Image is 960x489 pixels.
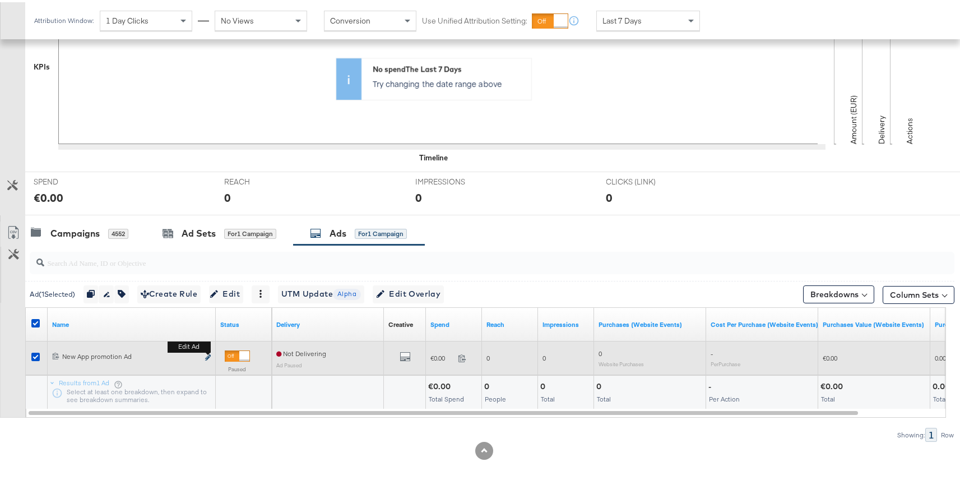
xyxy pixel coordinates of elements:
div: for 1 Campaign [355,227,407,237]
div: New App promotion Ad [62,350,198,359]
div: 0 [484,379,493,390]
button: Column Sets [883,284,954,302]
div: €0.00 [34,187,63,204]
span: - [711,347,713,356]
a: Shows the creative associated with your ad. [388,318,413,327]
div: Ad Sets [182,225,216,238]
a: The number of people your ad was served to. [486,318,534,327]
span: No Views [221,13,254,24]
a: The average cost for each purchase tracked by your Custom Audience pixel on your website after pe... [711,318,818,327]
label: Paused [225,363,250,371]
button: Edit Overlay [373,283,444,301]
div: - [708,379,715,390]
span: Per Action [709,393,740,401]
input: Search Ad Name, ID or Objective [44,245,870,267]
span: Total [541,393,555,401]
a: The number of times your ad was served. On mobile apps an ad is counted as served the first time ... [542,318,590,327]
span: Total [597,393,611,401]
button: Create Rule [137,283,201,301]
span: Edit Overlay [376,285,440,299]
span: €0.00 [823,352,837,360]
a: Shows the current state of your Ad. [220,318,267,327]
div: Showing: [897,429,925,437]
a: The total amount spent to date. [430,318,477,327]
div: 0 [540,379,549,390]
div: Attribution Window: [34,15,94,22]
span: Last 7 Days [602,13,642,24]
div: 0 [606,187,613,204]
span: SPEND [34,174,118,185]
div: Creative [388,318,413,327]
span: €0.00 [430,352,453,360]
sub: Website Purchases [599,358,644,365]
span: Total [821,393,835,401]
span: Conversion [330,13,370,24]
span: Edit [212,285,240,299]
div: 1 [925,426,937,440]
div: Campaigns [50,225,100,238]
div: €0.00 [428,379,454,390]
a: The number of times a purchase was made tracked by your Custom Audience pixel on your website aft... [599,318,702,327]
span: 1 Day Clicks [106,13,149,24]
span: People [485,393,506,401]
div: No spend The Last 7 Days [373,62,526,72]
a: The total value of the purchase actions tracked by your Custom Audience pixel on your website aft... [823,318,926,327]
span: UTM Update [281,285,361,299]
div: Row [940,429,954,437]
button: Breakdowns [803,283,874,301]
div: 0.00x [933,379,957,390]
div: Ads [330,225,346,238]
span: 0 [486,352,490,360]
div: Ad ( 1 Selected) [30,287,75,297]
b: Edit ad [168,339,211,350]
span: Alpha [333,287,361,297]
span: Total Spend [429,393,464,401]
span: Create Rule [141,285,197,299]
sub: Ad Paused [276,359,302,366]
div: for 1 Campaign [224,227,276,237]
div: €0.00 [820,379,846,390]
div: 0 [225,187,231,204]
a: Reflects the ability of your Ad to achieve delivery. [276,318,379,327]
button: UTM UpdateAlpha [278,283,364,301]
button: Edit [209,283,243,301]
label: Use Unified Attribution Setting: [422,13,527,24]
span: CLICKS (LINK) [606,174,690,185]
p: Try changing the date range above [373,76,526,87]
span: 0 [599,347,602,356]
span: REACH [225,174,309,185]
div: 0 [415,187,422,204]
button: Edit ad [205,350,211,362]
span: Not Delivering [276,347,326,356]
div: 4552 [108,227,128,237]
span: 0.00x [935,352,949,360]
span: 0 [542,352,546,360]
span: IMPRESSIONS [415,174,499,185]
sub: Per Purchase [711,358,740,365]
a: Ad Name. [52,318,211,327]
div: 0 [596,379,605,390]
